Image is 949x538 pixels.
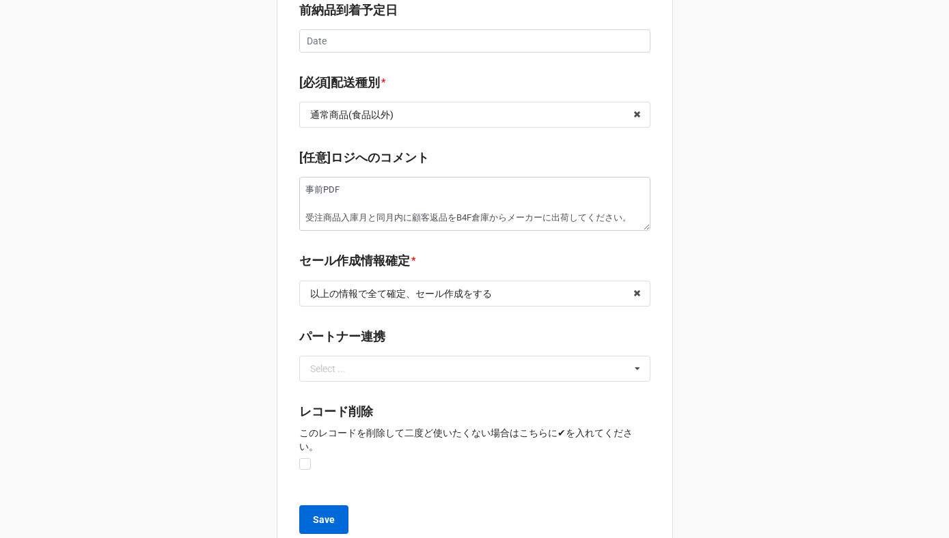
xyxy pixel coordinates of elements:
[299,426,650,453] p: このレコードを削除して二度ど使いたくない場合はこちらに✔︎を入れてください。
[299,505,348,534] button: Save
[310,364,346,373] div: Select ...
[310,110,394,119] div: 通常商品(食品以外)
[313,513,335,527] b: Save
[299,29,650,53] input: Date
[299,327,385,346] label: パートナー連携
[299,1,398,20] label: 前納品到着予定日
[299,73,380,92] label: [必須]配送種別
[299,177,650,231] textarea: 事前PDF 受注商品入庫月と同月内に顧客返品をB4F倉庫からメーカーに出荷してください。
[299,251,410,270] label: セール作成情報確定
[299,402,373,421] label: レコード削除
[299,148,429,167] label: [任意]ロジへのコメント
[310,289,492,298] div: 以上の情報で全て確定、セール作成をする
